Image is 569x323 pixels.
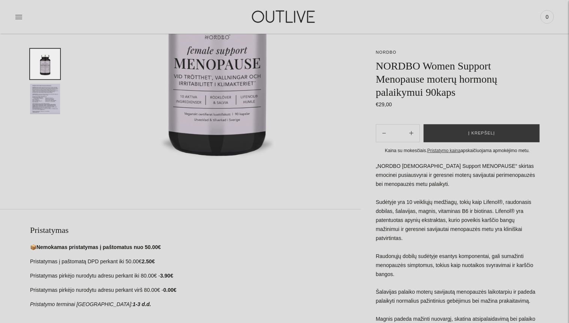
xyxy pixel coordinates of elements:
button: Add product quantity [376,124,392,142]
button: Translation missing: en.general.accessibility.image_thumbail [30,49,60,79]
div: Kaina su mokesčiais. apskaičiuojama apmokėjimo metu. [376,147,539,155]
button: Translation missing: en.general.accessibility.image_thumbail [30,84,60,114]
button: Į krepšelį [424,124,540,142]
a: 0 [540,9,554,25]
button: Subtract product quantity [403,124,420,142]
span: 0 [542,12,552,22]
input: Product quantity [392,128,403,139]
h1: NORDBO Women Support Menopause moterų hormonų palaikymui 90kaps [376,59,539,99]
strong: Nemokamas pristatymas į paštomatus nuo 50.00€ [36,244,161,250]
h2: Pristatymas [30,225,361,236]
strong: 2.50€ [142,258,155,264]
span: Į krepšelį [468,130,495,137]
p: Pristatymas pirkėjo nurodytu adresu perkant virš 80.00€ - [30,286,361,295]
p: Pristatymas pirkėjo nurodytu adresu perkant iki 80.00€ - [30,272,361,281]
strong: 1-3 d.d. [133,301,151,307]
a: NORDBO [376,50,397,54]
img: OUTLIVE [237,4,331,30]
a: Pristatymo kaina [427,148,461,153]
p: 📦 [30,243,361,252]
strong: 3.90€ [160,273,173,279]
p: Pristatymas į paštomatą DPD perkant iki 50.00€ [30,257,361,266]
em: Pristatymo terminai [GEOGRAPHIC_DATA]: [30,301,133,307]
span: €29,00 [376,101,392,107]
strong: 0.00€ [163,287,177,293]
